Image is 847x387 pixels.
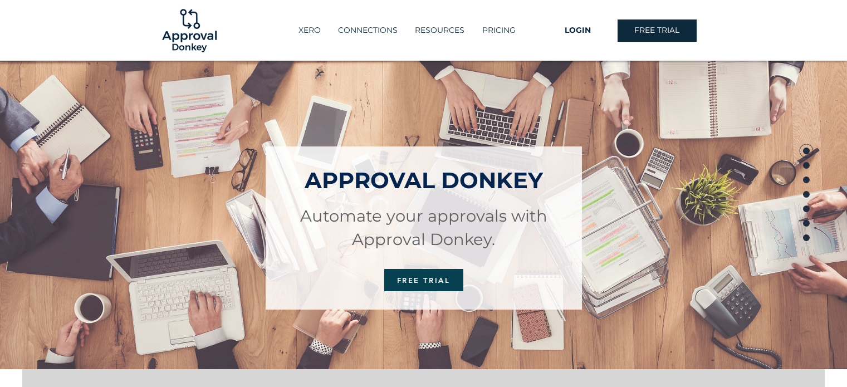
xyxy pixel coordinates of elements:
[384,269,463,291] a: FREE TRIAL
[473,21,524,40] a: PRICING
[332,21,403,40] p: CONNECTIONS
[618,19,697,42] a: FREE TRIAL
[409,21,470,40] p: RESOURCES
[477,21,521,40] p: PRICING
[397,276,451,285] span: FREE TRIAL
[329,21,406,40] a: CONNECTIONS
[159,1,219,61] img: Logo-01.png
[276,21,538,40] nav: Site
[799,144,814,244] nav: Page
[565,25,591,36] span: LOGIN
[290,21,329,40] a: XERO
[293,21,326,40] p: XERO
[305,166,543,194] span: APPROVAL DONKEY
[406,21,473,40] div: RESOURCES
[300,206,547,249] span: Automate your approvals with Approval Donkey.
[538,19,618,42] a: LOGIN
[634,25,679,36] span: FREE TRIAL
